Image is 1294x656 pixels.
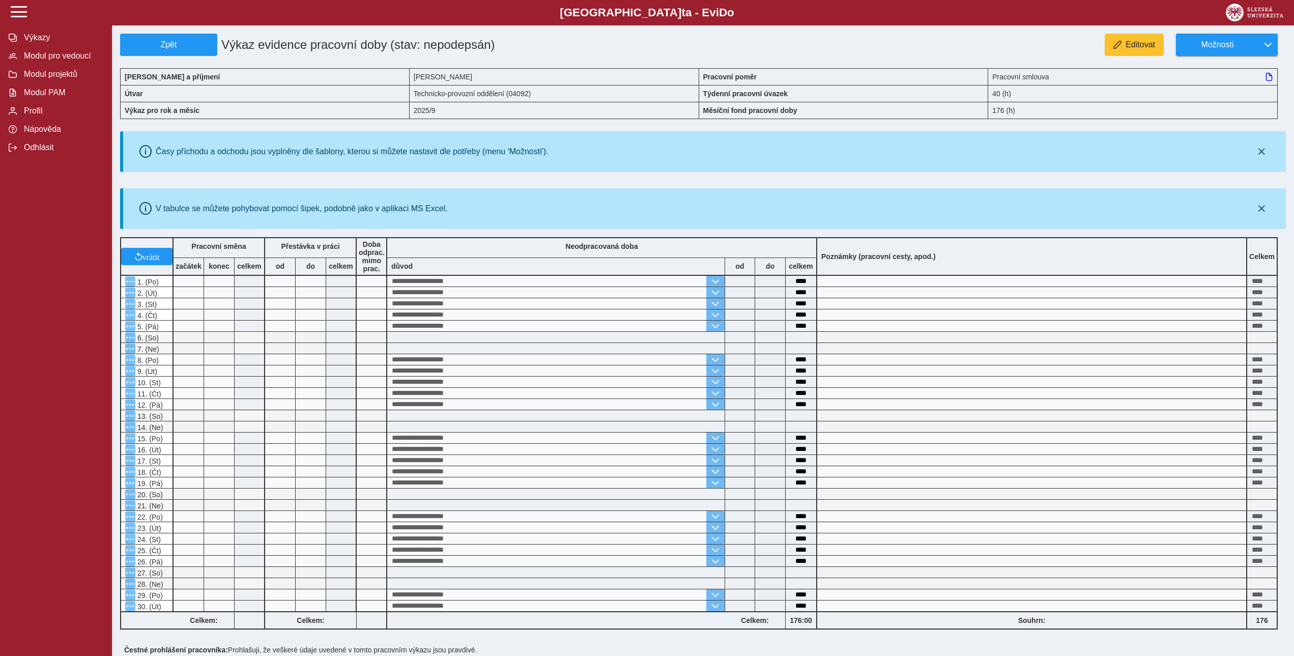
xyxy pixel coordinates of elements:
button: Menu [125,567,135,578]
span: 5. (Pá) [135,323,159,331]
button: Menu [125,545,135,555]
span: 3. (St) [135,300,157,308]
span: 30. (Út) [135,603,161,611]
b: Pracovní směna [191,242,246,250]
button: Možnosti [1176,34,1258,56]
span: Výkazy [21,33,103,42]
span: Modul projektů [21,70,103,79]
button: Menu [125,388,135,398]
button: Menu [125,433,135,443]
span: Profil [21,106,103,116]
span: 16. (Út) [135,446,161,454]
button: Menu [125,355,135,365]
div: 40 (h) [988,85,1278,102]
button: Menu [125,400,135,410]
span: 25. (Čt) [135,547,161,555]
button: Menu [125,310,135,320]
span: 6. (So) [135,334,159,342]
button: Menu [125,276,135,287]
button: Menu [125,500,135,510]
span: Editovat [1126,40,1155,49]
span: 8. (Po) [135,356,159,364]
span: Modul PAM [21,88,103,97]
b: [PERSON_NAME] a příjmení [125,73,220,81]
span: 19. (Pá) [135,479,163,488]
button: Menu [125,579,135,589]
b: Celkem: [265,616,356,624]
b: začátek [174,262,204,270]
span: 24. (St) [135,535,161,544]
button: Menu [125,299,135,309]
span: 7. (Ne) [135,345,159,353]
span: 14. (Ne) [135,423,163,432]
span: 13. (So) [135,412,163,420]
b: Celkem: [725,616,785,624]
span: 9. (Út) [135,367,157,376]
button: Menu [125,478,135,488]
span: D [719,6,727,19]
span: 15. (Po) [135,435,163,443]
button: Menu [125,411,135,421]
div: 176 (h) [988,102,1278,119]
b: Neodpracovaná doba [565,242,638,250]
span: 29. (Po) [135,591,163,600]
span: Možnosti [1185,40,1250,49]
h1: Výkaz evidence pracovní doby (stav: nepodepsán) [217,34,606,56]
b: Měsíční fond pracovní doby [703,106,797,115]
span: Nápověda [21,125,103,134]
div: Časy příchodu a odchodu jsou vyplněny dle šablony, kterou si můžete nastavit dle potřeby (menu 'M... [156,147,549,156]
button: Menu [125,455,135,466]
span: 2. (Út) [135,289,157,297]
button: Menu [125,344,135,354]
span: Odhlásit [21,143,103,152]
span: 23. (Út) [135,524,161,532]
b: 176:00 [786,616,816,624]
b: důvod [391,262,413,270]
span: 22. (Po) [135,513,163,521]
button: Menu [125,523,135,533]
b: celkem [235,262,264,270]
button: Zpět [120,34,217,56]
b: Celkem [1249,252,1275,261]
b: 176 [1247,616,1277,624]
span: Zpět [125,40,213,49]
b: do [296,262,326,270]
button: Menu [125,534,135,544]
div: Technicko-provozní oddělení (04092) [410,85,699,102]
button: Menu [125,422,135,432]
b: do [755,262,785,270]
b: od [265,262,295,270]
button: Menu [125,332,135,343]
span: 26. (Pá) [135,558,163,566]
b: Poznámky (pracovní cesty, apod.) [817,252,940,261]
div: V tabulce se můžete pohybovat pomocí šipek, podobně jako v aplikaci MS Excel. [156,204,448,213]
div: 2025/9 [410,102,699,119]
button: Menu [125,590,135,600]
span: t [681,6,685,19]
b: od [725,262,755,270]
button: Menu [125,444,135,454]
button: vrátit [121,248,172,265]
button: Menu [125,601,135,611]
b: celkem [786,262,816,270]
button: Menu [125,489,135,499]
span: 28. (Ne) [135,580,163,588]
b: Výkaz pro rok a měsíc [125,106,199,115]
span: 12. (Pá) [135,401,163,409]
button: Menu [125,556,135,566]
span: 4. (Čt) [135,311,157,320]
div: [PERSON_NAME] [410,68,699,85]
div: Pracovní smlouva [988,68,1278,85]
span: 17. (St) [135,457,161,465]
span: 20. (So) [135,491,163,499]
span: 11. (Čt) [135,390,161,398]
button: Menu [125,321,135,331]
b: celkem [326,262,356,270]
span: Modul pro vedoucí [21,51,103,61]
b: Celkem: [174,616,234,624]
b: Přestávka v práci [281,242,339,250]
span: 21. (Ne) [135,502,163,510]
button: Menu [125,288,135,298]
b: Pracovní poměr [703,73,757,81]
b: Doba odprac. mimo prac. [359,240,385,273]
